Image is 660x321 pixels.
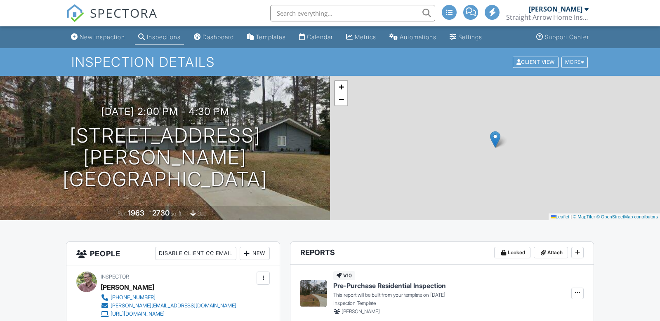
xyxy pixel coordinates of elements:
div: New [240,247,270,260]
a: SPECTORA [66,11,158,28]
a: Dashboard [191,30,237,45]
div: [PERSON_NAME] [101,281,154,293]
div: 1963 [128,209,144,217]
div: [PERSON_NAME] [529,5,582,13]
a: Inspections [135,30,184,45]
a: Support Center [533,30,592,45]
h1: Inspection Details [71,55,589,69]
a: Metrics [343,30,379,45]
h1: [STREET_ADDRESS][PERSON_NAME] [GEOGRAPHIC_DATA] [13,125,317,190]
div: [PERSON_NAME][EMAIL_ADDRESS][DOMAIN_NAME] [111,302,236,309]
div: More [561,56,588,68]
div: Calendar [307,33,333,40]
div: Client View [513,56,559,68]
div: Disable Client CC Email [155,247,236,260]
a: Templates [244,30,289,45]
h3: [DATE] 2:00 pm - 4:30 pm [101,106,229,117]
a: Calendar [296,30,336,45]
div: Automations [400,33,436,40]
div: New Inspection [80,33,125,40]
img: Marker [490,131,500,148]
span: − [339,94,344,104]
a: © OpenStreetMap contributors [596,214,658,219]
a: Automations (Advanced) [386,30,440,45]
div: Straight Arrow Home Inspection [506,13,589,21]
div: 2730 [152,209,170,217]
div: [PHONE_NUMBER] [111,294,156,301]
a: Zoom out [335,93,347,105]
a: [URL][DOMAIN_NAME] [101,310,236,318]
a: Client View [512,59,561,65]
div: Templates [256,33,286,40]
a: Zoom in [335,81,347,93]
a: © MapTiler [573,214,595,219]
span: Inspector [101,274,129,280]
span: + [339,82,344,92]
h3: People [66,242,280,265]
div: Metrics [355,33,376,40]
span: slab [197,211,206,217]
div: Inspections [147,33,181,40]
input: Search everything... [270,5,435,21]
a: [PHONE_NUMBER] [101,293,236,302]
div: Dashboard [203,33,234,40]
a: New Inspection [68,30,128,45]
span: Built [118,211,127,217]
img: The Best Home Inspection Software - Spectora [66,4,84,22]
span: sq. ft. [171,211,182,217]
a: Settings [446,30,486,45]
div: Support Center [545,33,589,40]
span: SPECTORA [90,4,158,21]
a: [PERSON_NAME][EMAIL_ADDRESS][DOMAIN_NAME] [101,302,236,310]
div: Settings [458,33,482,40]
a: Leaflet [551,214,569,219]
span: | [570,214,572,219]
div: [URL][DOMAIN_NAME] [111,311,165,317]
